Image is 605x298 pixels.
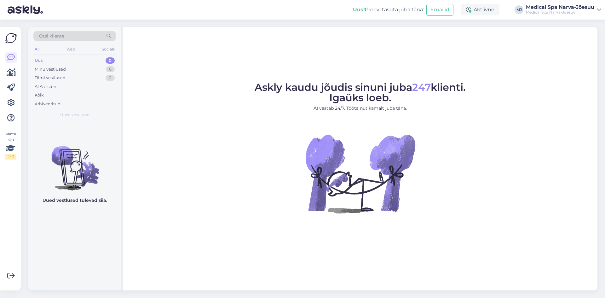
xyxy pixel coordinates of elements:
div: Aktiivne [461,4,499,15]
img: Askly Logo [5,32,17,44]
span: Askly kaudu jõudis sinuni juba klienti. Igaüks loeb. [255,81,466,104]
div: Kõik [35,92,44,98]
div: Web [65,45,76,53]
a: Medical Spa Narva-JõesuuMedical Spa Narva-Jõesuu [526,5,601,15]
span: 247 [412,81,431,93]
div: All [33,45,41,53]
p: Uued vestlused tulevad siia. [43,197,107,204]
div: 0 [106,75,115,81]
div: 6 [106,66,115,73]
div: Socials [101,45,116,53]
img: No chats [28,135,121,191]
div: Uus [35,57,43,64]
span: Uued vestlused [60,112,89,118]
div: AI Assistent [35,84,58,90]
div: 2 / 3 [5,154,16,160]
img: No Chat active [303,117,417,230]
div: Minu vestlused [35,66,66,73]
div: Medical Spa Narva-Jõesuu [526,5,594,10]
span: Otsi kliente [39,33,64,39]
button: Emailid [426,4,453,16]
b: Uus! [353,7,365,13]
div: 0 [106,57,115,64]
div: Proovi tasuta juba täna: [353,6,424,14]
div: Tiimi vestlused [35,75,66,81]
div: Arhiveeritud [35,101,60,107]
div: Vaata siia [5,131,16,160]
div: MJ [515,5,523,14]
div: Medical Spa Narva-Jõesuu [526,10,594,15]
p: AI vastab 24/7. Tööta nutikamalt juba täna. [255,105,466,112]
